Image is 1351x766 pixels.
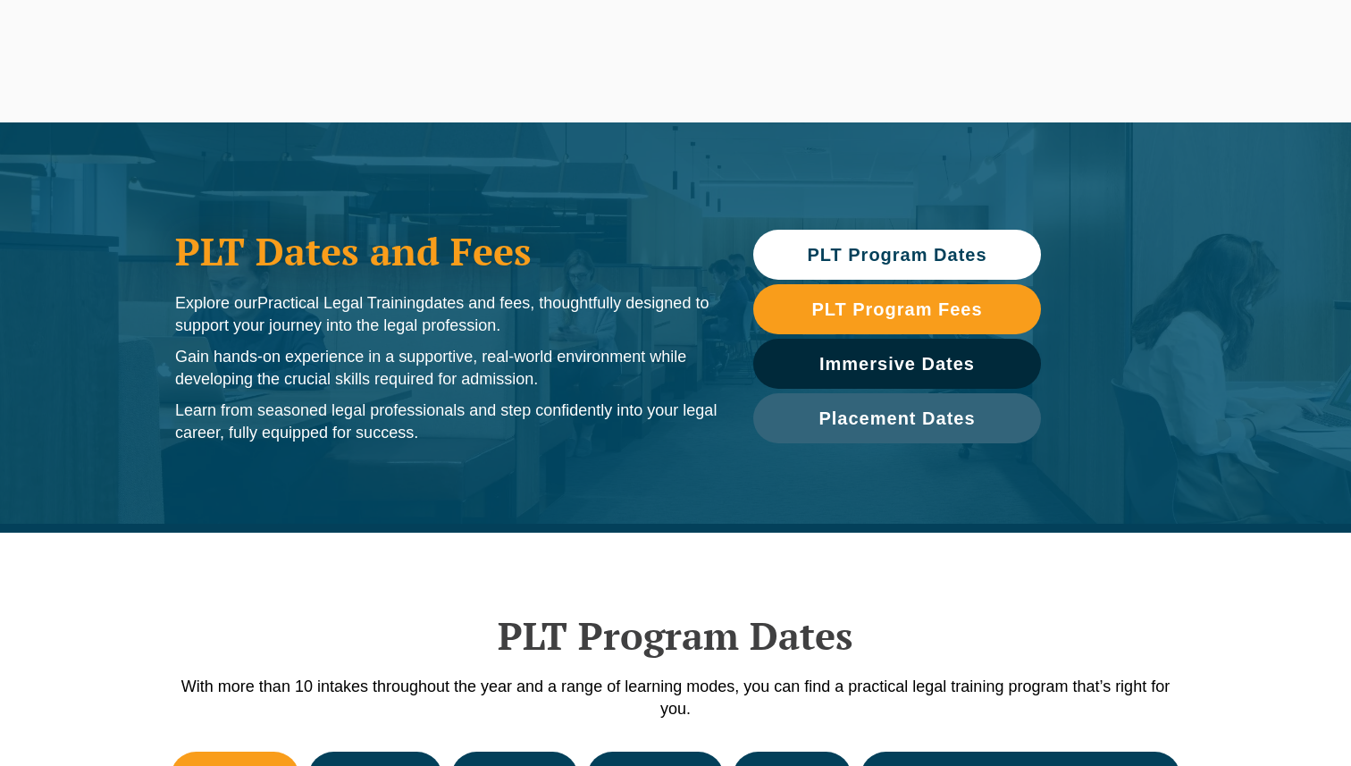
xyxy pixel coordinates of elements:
a: Immersive Dates [753,339,1041,389]
p: Gain hands-on experience in a supportive, real-world environment while developing the crucial ski... [175,346,717,391]
p: Explore our dates and fees, thoughtfully designed to support your journey into the legal profession. [175,292,717,337]
span: PLT Program Dates [807,246,986,264]
h1: PLT Dates and Fees [175,229,717,274]
a: Placement Dates [753,393,1041,443]
span: Practical Legal Training [257,294,424,312]
h2: PLT Program Dates [166,613,1185,658]
a: PLT Program Dates [753,230,1041,280]
span: PLT Program Fees [811,300,982,318]
a: PLT Program Fees [753,284,1041,334]
p: With more than 10 intakes throughout the year and a range of learning modes, you can find a pract... [166,676,1185,720]
span: Immersive Dates [819,355,975,373]
p: Learn from seasoned legal professionals and step confidently into your legal career, fully equipp... [175,400,717,444]
span: Placement Dates [818,409,975,427]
